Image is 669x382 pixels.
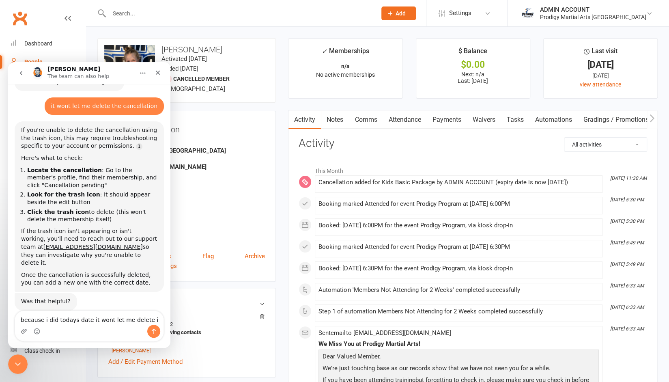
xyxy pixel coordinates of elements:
iframe: Intercom live chat [8,62,170,348]
div: Address [110,189,265,197]
div: Booking marked Attended for event Prodigy Program at [DATE] 6:30PM [318,244,599,250]
a: Notes [321,110,349,129]
div: ADMIN ACCOUNT [540,6,646,13]
i: [DATE] 11:30 AM [610,175,647,181]
a: Attendance [383,110,426,129]
div: Owner [110,140,265,148]
div: Once the cancellation is successfully deleted, you can add a new one with the correct date. [13,209,149,225]
textarea: Message… [7,249,155,263]
a: Flag [202,251,214,261]
b: Look for the trash icon [19,129,92,136]
time: Added [DATE] [161,65,198,72]
a: Archive [245,251,265,261]
span: No active memberships [316,71,375,78]
p: We're just touching base as our records show that we have not seen you for a while. [321,363,597,375]
div: $0.00 [424,60,523,69]
a: Gradings / Promotions [577,110,654,129]
div: Location [110,222,265,229]
img: thumb_image1686208220.png [520,5,536,22]
li: [PERSON_NAME] [108,314,265,355]
li: : Go to the member's profile, find their membership, and click "Cancellation pending" [19,104,149,127]
p: Dear Valued Member, [321,352,597,363]
span: Add [396,10,406,17]
div: Here's what to check: [13,92,149,100]
div: Last visit [583,46,617,60]
p: Next: n/a Last: [DATE] [424,71,523,84]
input: Search... [107,8,371,19]
a: People [11,53,86,71]
h3: [PERSON_NAME] [104,45,269,54]
img: image1690441282.png [104,45,155,96]
a: Waivers [467,110,501,129]
div: Cancellation added for Kids Basic Package by ADMIN ACCOUNT (expiry date is now [DATE]) [318,179,599,186]
div: Booked: [DATE] 6:30PM for the event Prodigy Program, via kiosk drop-in [318,265,599,272]
strong: [DATE] [110,237,265,245]
div: Prodigy Martial Arts [GEOGRAPHIC_DATA] [540,13,646,21]
strong: 0421272942 [110,180,265,187]
a: [EMAIL_ADDRESS][DOMAIN_NAME] [35,181,135,188]
strong: Bank account [110,315,261,321]
i: [DATE] 5:30 PM [610,197,644,203]
div: Mobile Number [110,173,265,180]
div: [DATE] [551,71,650,80]
a: Tasks [501,110,529,129]
a: Class kiosk mode [11,342,86,360]
a: Comms [349,110,383,129]
li: This Month [299,162,647,175]
a: Payments [426,110,467,129]
a: Add / Edit Payment Method [108,357,183,367]
button: Add [381,6,416,20]
span: Sent email to [EMAIL_ADDRESS][DOMAIN_NAME] [318,329,451,337]
a: Dashboard [11,35,86,53]
h3: Contact information [108,122,265,134]
button: Send a message… [139,263,152,276]
strong: [STREET_ADDRESS] [110,196,265,203]
i: [DATE] 5:49 PM [610,261,644,267]
div: Class check-in [24,347,60,354]
strong: Account shared with following contacts [110,329,261,335]
i: [DATE] 5:49 PM [610,240,644,246]
div: [DATE] [551,60,650,69]
div: Dashboard [24,40,52,47]
div: If the trash icon isn't appearing or isn't working, you'll need to reach out to our support team ... [13,165,149,205]
li: : It should appear beside the edit button [19,129,149,144]
strong: [DATE] [110,212,265,220]
span: Settings [449,4,471,22]
button: Emoji picker [26,266,32,272]
div: $ Balance [458,46,487,60]
a: view attendance [580,81,621,88]
span: Cancelled member [173,76,230,82]
div: Memberships [322,46,369,61]
a: Clubworx [10,8,30,28]
time: Activated [DATE] [161,55,207,63]
div: Automation 'Members Not Attending for 2 Weeks' completed successfully [318,287,599,294]
iframe: Intercom live chat [8,354,28,374]
b: Click the trash icon [19,147,81,153]
a: Source reference 145162: [128,81,134,88]
div: People [24,58,43,65]
strong: [EMAIL_ADDRESS][DOMAIN_NAME] [110,163,265,170]
div: Joined Date [110,231,265,238]
i: [DATE] 6:33 AM [610,326,644,332]
strong: n/a [341,63,350,69]
i: [DATE] 6:33 AM [610,283,644,289]
div: Booking marked Attended for event Prodigy Program at [DATE] 6:00PM [318,201,599,207]
a: [PERSON_NAME] [112,347,151,354]
div: Was that helpful? [13,235,62,244]
div: We Miss You at Prodigy Martial Arts! [318,341,599,347]
b: Locate the cancellation [19,105,94,111]
div: Email [110,156,265,164]
div: Booked: [DATE] 6:00PM for the event Prodigy Program, via kiosk drop-in [318,222,599,229]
